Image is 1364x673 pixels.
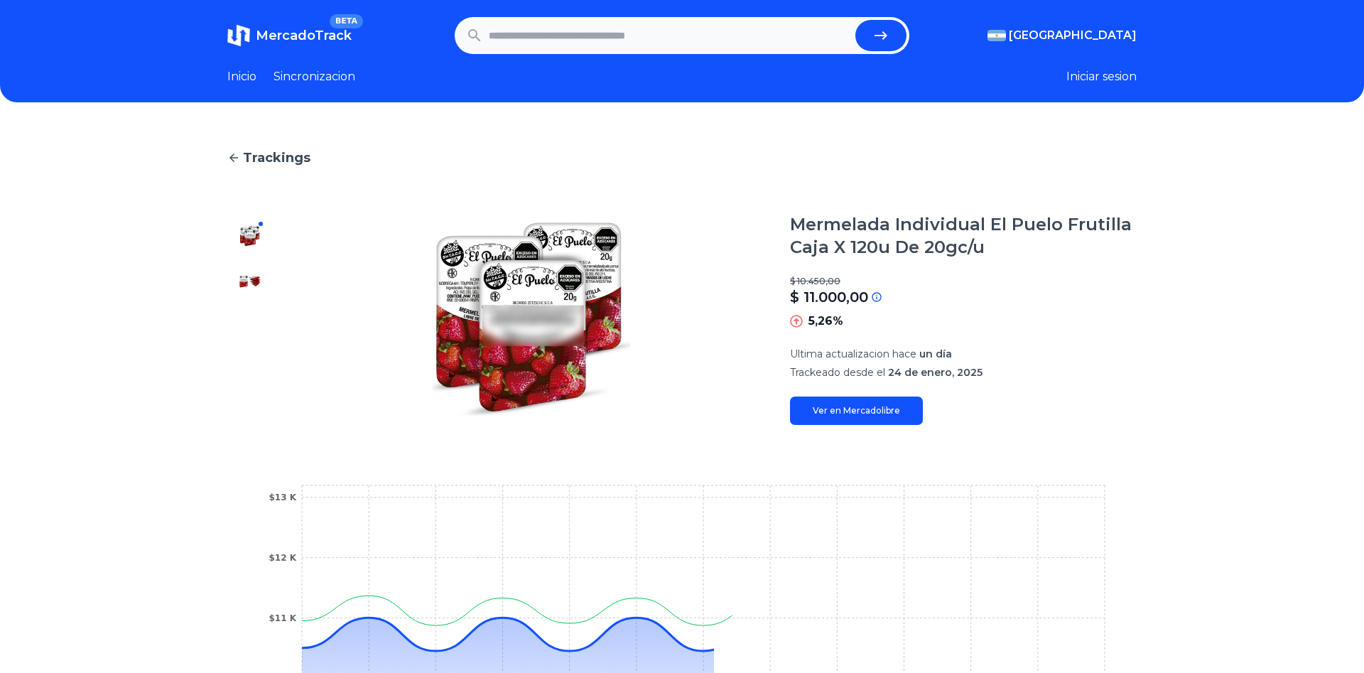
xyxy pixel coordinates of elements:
a: Inicio [227,68,256,85]
tspan: $13 K [269,492,296,502]
img: Mermelada Individual El Puelo Frutilla Caja X 120u De 20gc/u [239,270,261,293]
p: $ 11.000,00 [790,287,868,307]
img: MercadoTrack [227,24,250,47]
p: $ 10.450,00 [790,276,1137,287]
p: 5,26% [808,313,843,330]
a: Trackings [227,148,1137,168]
tspan: $11 K [269,613,296,623]
span: BETA [330,14,363,28]
button: [GEOGRAPHIC_DATA] [987,27,1137,44]
img: Mermelada Individual El Puelo Frutilla Caja X 120u De 20gc/u [301,213,762,425]
span: Trackings [243,148,310,168]
span: 24 de enero, 2025 [888,366,983,379]
span: Trackeado desde el [790,366,885,379]
a: Sincronizacion [274,68,355,85]
img: Mermelada Individual El Puelo Frutilla Caja X 120u De 20gc/u [239,225,261,247]
span: un día [919,348,952,360]
span: [GEOGRAPHIC_DATA] [1009,27,1137,44]
a: Ver en Mercadolibre [790,397,923,425]
tspan: $12 K [269,553,296,563]
button: Iniciar sesion [1066,68,1137,85]
span: Ultima actualizacion hace [790,348,916,360]
a: MercadoTrackBETA [227,24,352,47]
img: Argentina [987,30,1006,41]
span: MercadoTrack [256,28,352,43]
h1: Mermelada Individual El Puelo Frutilla Caja X 120u De 20gc/u [790,213,1137,259]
